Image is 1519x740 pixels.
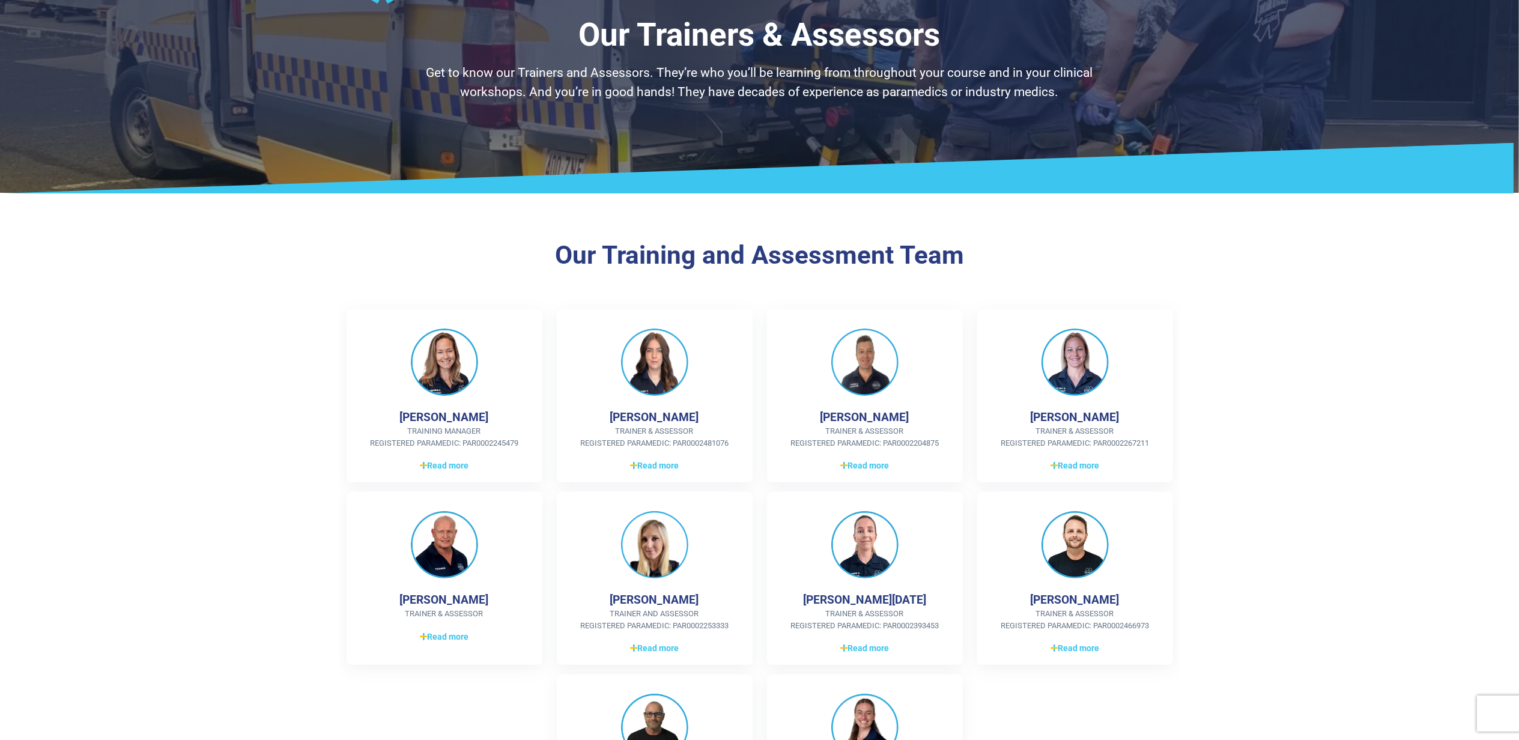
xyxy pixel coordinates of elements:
[630,642,679,655] span: Read more
[610,410,699,424] h4: [PERSON_NAME]
[610,593,699,607] h4: [PERSON_NAME]
[411,329,478,396] img: Jaime Wallis
[420,459,468,472] span: Read more
[996,641,1154,655] a: Read more
[820,410,909,424] h4: [PERSON_NAME]
[1041,329,1109,396] img: Stephanie Burton
[576,458,733,473] a: Read more
[831,511,899,578] img: Sophie Lucia Griffiths
[420,631,468,643] span: Read more
[840,459,889,472] span: Read more
[786,608,944,631] span: Trainer & Assessor Registered Paramedic: PAR0002393453
[1031,410,1120,424] h4: [PERSON_NAME]
[1031,593,1120,607] h4: [PERSON_NAME]
[408,16,1111,54] h1: Our Trainers & Assessors
[996,458,1154,473] a: Read more
[366,629,523,644] a: Read more
[366,608,523,620] span: Trainer & Assessor
[1041,511,1109,578] img: Nathan Seidel
[411,511,478,578] img: Jens Hojby
[1051,642,1099,655] span: Read more
[803,593,926,607] h4: [PERSON_NAME][DATE]
[786,641,944,655] a: Read more
[786,425,944,449] span: Trainer & Assessor Registered Paramedic: PAR0002204875
[996,425,1154,449] span: Trainer & Assessor Registered Paramedic: PAR0002267211
[786,458,944,473] a: Read more
[621,329,688,396] img: Betina Ellul
[576,425,733,449] span: Trainer & Assessor Registered Paramedic: PAR0002481076
[576,608,733,631] span: Trainer and Assessor Registered Paramedic: PAR0002253333
[576,641,733,655] a: Read more
[996,608,1154,631] span: Trainer & Assessor Registered Paramedic: PAR0002466973
[630,459,679,472] span: Read more
[408,240,1111,271] h3: Our Training and Assessment Team
[840,642,889,655] span: Read more
[1051,459,1099,472] span: Read more
[366,425,523,449] span: Training Manager Registered Paramedic: PAR0002245479
[621,511,688,578] img: Jolene Moss
[366,458,523,473] a: Read more
[400,593,489,607] h4: [PERSON_NAME]
[831,329,899,396] img: Chris King
[408,64,1111,102] p: Get to know our Trainers and Assessors. They’re who you’ll be learning from throughout your cours...
[400,410,489,424] h4: [PERSON_NAME]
